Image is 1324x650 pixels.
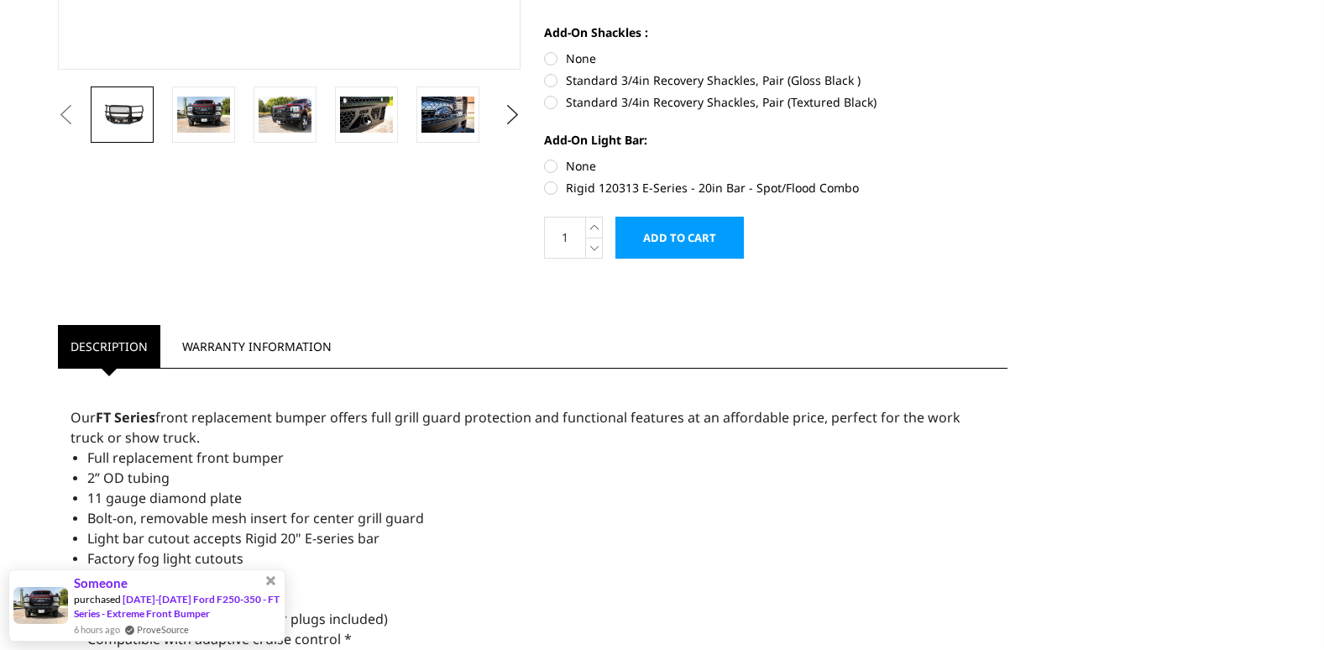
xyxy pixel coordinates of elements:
label: None [544,157,1007,175]
a: Description [58,325,160,368]
a: ProveSource [137,622,189,637]
label: None [544,50,1007,67]
strong: FT Series [96,408,155,427]
span: Our front replacement bumper offers full grill guard protection and functional features at an aff... [71,408,960,447]
span: purchased [74,593,121,605]
label: Rigid 120313 E-Series - 20in Bar - Spot/Flood Combo [544,179,1007,197]
input: Add to Cart [615,217,744,259]
span: Bolt-on, removable mesh insert for center grill guard [87,509,424,527]
label: Standard 3/4in Recovery Shackles, Pair (Gloss Black ) [544,71,1007,89]
span: 6 hours ago [74,622,120,637]
img: 2023-2025 Ford F250-350 - FT Series - Extreme Front Bumper [177,97,230,132]
span: Full replacement front bumper [87,448,284,467]
img: 2023-2025 Ford F250-350 - FT Series - Extreme Front Bumper [340,97,393,132]
span: 2” OD tubing [87,469,170,487]
span: Someone [74,576,128,590]
label: Standard 3/4in Recovery Shackles, Pair (Textured Black) [544,93,1007,111]
button: Next [500,102,525,128]
button: Previous [54,102,79,128]
img: provesource social proof notification image [13,587,68,623]
img: 2023-2025 Ford F250-350 - FT Series - Extreme Front Bumper [421,97,474,132]
label: Add-On Shackles : [544,24,1007,41]
label: Add-On Light Bar: [544,131,1007,149]
span: Light bar cutout accepts Rigid 20" E-series bar [87,529,379,548]
img: 2023-2025 Ford F250-350 - FT Series - Extreme Front Bumper [259,97,311,132]
span: 11 gauge diamond plate [87,489,242,507]
a: Warranty Information [170,325,344,368]
span: Compatible with adaptive cruise control * [87,630,352,648]
span: Factory fog light cutouts [87,549,243,568]
a: [DATE]-[DATE] Ford F250-350 - FT Series - Extreme Front Bumper [74,593,280,620]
